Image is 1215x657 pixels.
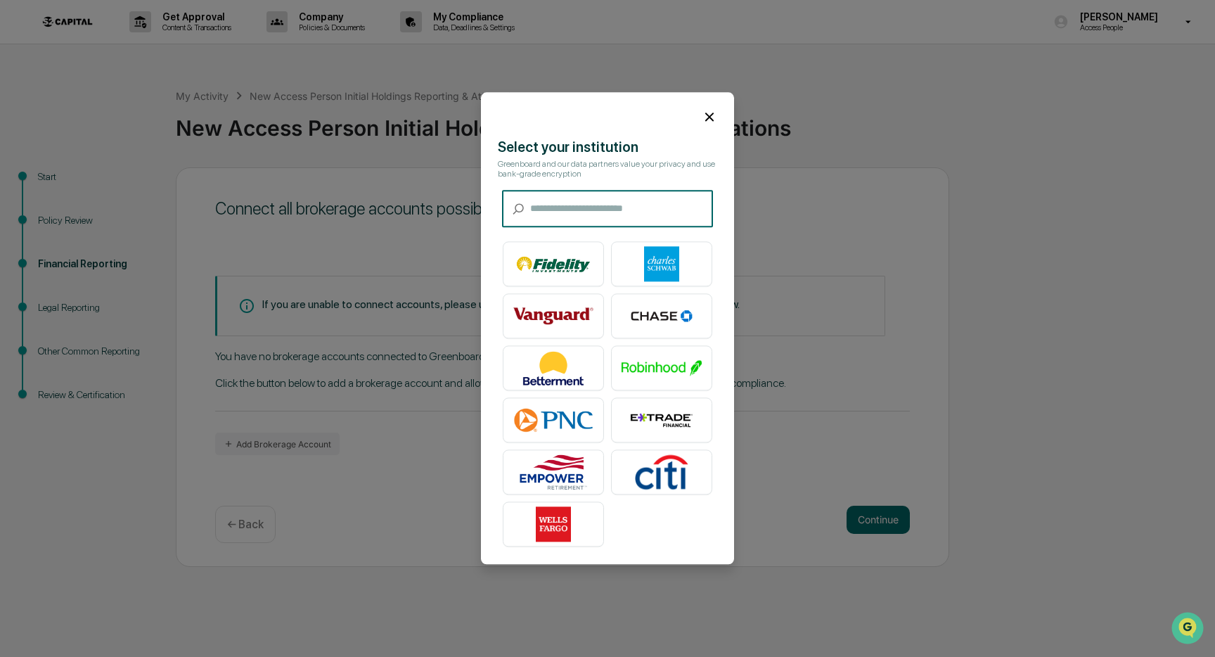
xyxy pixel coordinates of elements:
span: Pylon [140,238,170,249]
span: Preclearance [28,177,91,191]
img: E*TRADE [622,403,702,438]
img: Charles Schwab [622,247,702,282]
p: How can we help? [14,30,256,52]
button: Start new chat [239,112,256,129]
a: 🔎Data Lookup [8,198,94,224]
img: Betterment [513,351,593,386]
iframe: Open customer support [1170,611,1208,649]
img: Robinhood [622,351,702,386]
img: Empower Retirement [513,455,593,490]
img: 1746055101610-c473b297-6a78-478c-a979-82029cc54cd1 [14,108,39,133]
a: Powered byPylon [99,238,170,249]
img: Fidelity Investments [513,247,593,282]
span: Data Lookup [28,204,89,218]
div: We're available if you need us! [48,122,178,133]
input: Clear [37,64,232,79]
img: Citibank [622,455,702,490]
img: Vanguard [513,299,593,334]
img: Wells Fargo [513,507,593,542]
a: 🗄️Attestations [96,172,180,197]
div: Start new chat [48,108,231,122]
div: Greenboard and our data partners value your privacy and use bank-grade encryption [498,160,717,179]
div: Select your institution [498,139,717,156]
div: 🗄️ [102,179,113,190]
span: Attestations [116,177,174,191]
div: 🖐️ [14,179,25,190]
img: Chase [622,299,702,334]
a: 🖐️Preclearance [8,172,96,197]
img: PNC [513,403,593,438]
div: 🔎 [14,205,25,217]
